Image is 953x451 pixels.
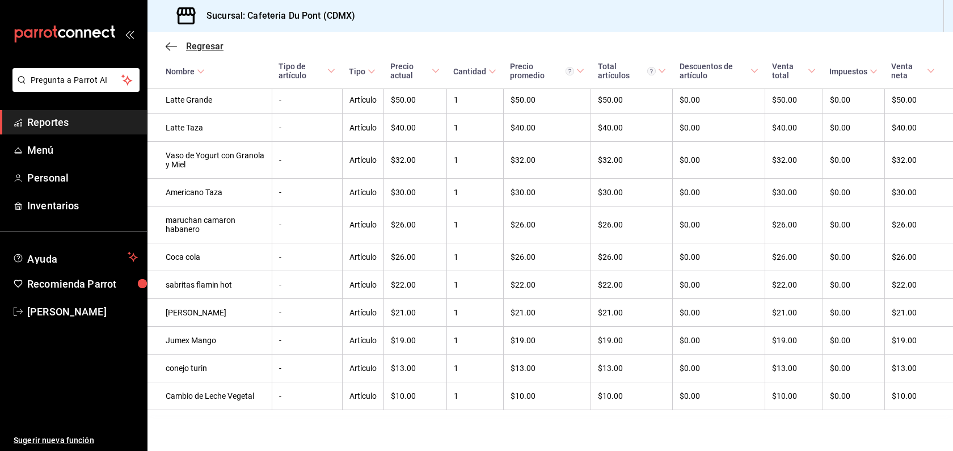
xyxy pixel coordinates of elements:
button: Regresar [166,41,224,52]
td: Artículo [342,382,383,410]
span: Nombre [166,67,205,76]
td: Americano Taza [147,179,272,206]
td: 1 [446,86,503,114]
td: Artículo [342,206,383,243]
td: - [272,86,342,114]
td: $26.00 [591,206,673,243]
td: Jumex Mango [147,327,272,355]
td: $10.00 [591,382,673,410]
div: Precio promedio [510,62,574,80]
td: $40.00 [503,114,591,142]
span: Precio promedio [510,62,584,80]
td: $22.00 [383,271,446,299]
td: $40.00 [383,114,446,142]
span: Venta neta [891,62,935,80]
td: $13.00 [884,355,953,382]
td: $22.00 [591,271,673,299]
td: $13.00 [383,355,446,382]
td: $26.00 [383,206,446,243]
td: Artículo [342,179,383,206]
span: Regresar [186,41,224,52]
td: - [272,179,342,206]
td: $10.00 [383,382,446,410]
td: Artículo [342,243,383,271]
td: - [272,206,342,243]
svg: Precio promedio = Total artículos / cantidad [566,67,574,75]
span: Precio actual [390,62,440,80]
td: $0.00 [823,206,884,243]
td: $26.00 [765,243,823,271]
td: $26.00 [591,243,673,271]
td: $50.00 [884,86,953,114]
div: Precio actual [390,62,429,80]
td: 1 [446,382,503,410]
h3: Sucursal: Cafeteria Du Pont (CDMX) [197,9,355,23]
td: Coca cola [147,243,272,271]
td: $30.00 [383,179,446,206]
div: Total artículos [598,62,656,80]
td: $0.00 [673,142,765,179]
div: Tipo [349,67,365,76]
td: - [272,355,342,382]
td: - [272,299,342,327]
td: Artículo [342,271,383,299]
td: $40.00 [884,114,953,142]
div: Tipo de artículo [279,62,325,80]
td: $26.00 [503,243,591,271]
td: $30.00 [765,179,823,206]
td: $13.00 [591,355,673,382]
span: Pregunta a Parrot AI [31,74,122,86]
span: Impuestos [829,67,878,76]
span: Venta total [772,62,816,80]
span: [PERSON_NAME] [27,304,138,319]
td: $19.00 [765,327,823,355]
td: sabritas flamin hot [147,271,272,299]
td: $0.00 [673,243,765,271]
td: $30.00 [591,179,673,206]
td: 1 [446,299,503,327]
td: $22.00 [765,271,823,299]
td: $26.00 [765,206,823,243]
a: Pregunta a Parrot AI [8,82,140,94]
td: $50.00 [503,86,591,114]
td: 1 [446,355,503,382]
td: $0.00 [673,327,765,355]
td: $21.00 [591,299,673,327]
td: conejo turin [147,355,272,382]
td: $0.00 [823,299,884,327]
td: $0.00 [673,114,765,142]
button: Pregunta a Parrot AI [12,68,140,92]
td: maruchan camaron habanero [147,206,272,243]
td: $50.00 [383,86,446,114]
td: $0.00 [823,179,884,206]
td: 1 [446,243,503,271]
td: $0.00 [673,179,765,206]
td: $13.00 [503,355,591,382]
td: $19.00 [591,327,673,355]
td: $21.00 [765,299,823,327]
td: 1 [446,114,503,142]
td: $0.00 [673,206,765,243]
div: Impuestos [829,67,867,76]
svg: El total artículos considera cambios de precios en los artículos así como costos adicionales por ... [647,67,656,75]
td: Artículo [342,142,383,179]
td: $0.00 [823,142,884,179]
span: Menú [27,142,138,158]
span: Tipo [349,67,376,76]
div: Venta neta [891,62,925,80]
span: Sugerir nueva función [14,435,138,446]
div: Descuentos de artículo [680,62,748,80]
button: open_drawer_menu [125,29,134,39]
span: Descuentos de artículo [680,62,758,80]
span: Ayuda [27,250,123,264]
td: Latte Grande [147,86,272,114]
td: $0.00 [823,355,884,382]
td: Artículo [342,355,383,382]
td: - [272,142,342,179]
td: $0.00 [673,86,765,114]
td: $22.00 [884,271,953,299]
td: $19.00 [383,327,446,355]
td: $0.00 [823,382,884,410]
td: - [272,243,342,271]
td: $26.00 [884,206,953,243]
